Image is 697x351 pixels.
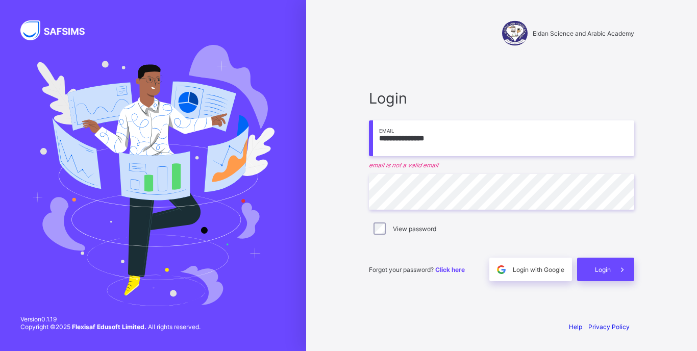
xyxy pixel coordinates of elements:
[369,161,634,169] em: email is not a valid email
[20,20,97,40] img: SAFSIMS Logo
[20,315,201,323] span: Version 0.1.19
[369,266,465,273] span: Forgot your password?
[495,264,507,275] img: google.396cfc9801f0270233282035f929180a.svg
[513,266,564,273] span: Login with Google
[569,323,582,331] a: Help
[369,89,634,107] span: Login
[393,225,436,233] label: View password
[595,266,611,273] span: Login
[435,266,465,273] a: Click here
[32,45,275,306] img: Hero Image
[20,323,201,331] span: Copyright © 2025 All rights reserved.
[588,323,630,331] a: Privacy Policy
[533,30,634,37] span: Eldan Science and Arabic Academy
[72,323,146,331] strong: Flexisaf Edusoft Limited.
